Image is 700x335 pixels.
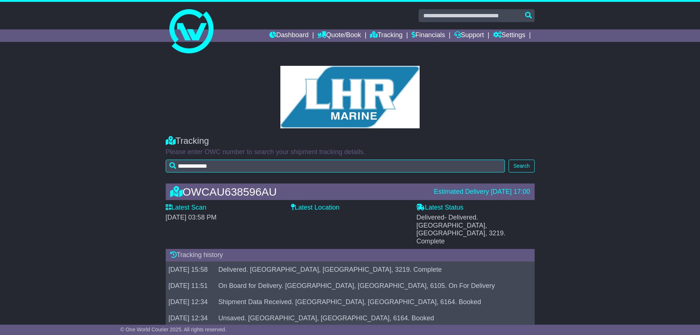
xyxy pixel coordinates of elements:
div: Estimated Delivery [DATE] 17:00 [434,188,530,196]
td: [DATE] 15:58 [166,261,216,278]
td: Shipment Data Received. [GEOGRAPHIC_DATA], [GEOGRAPHIC_DATA], 6164. Booked [215,294,528,310]
button: Search [509,160,534,172]
a: Dashboard [269,29,309,42]
div: Tracking [166,136,535,146]
label: Latest Location [291,204,340,212]
td: [DATE] 12:34 [166,310,216,326]
td: On Board for Delivery. [GEOGRAPHIC_DATA], [GEOGRAPHIC_DATA], 6105. On For Delivery [215,278,528,294]
a: Financials [412,29,445,42]
label: Latest Scan [166,204,207,212]
img: GetCustomerLogo [280,66,420,128]
span: © One World Courier 2025. All rights reserved. [121,327,227,332]
span: - Delivered. [GEOGRAPHIC_DATA], [GEOGRAPHIC_DATA], 3219. Complete [416,214,505,245]
span: [DATE] 03:58 PM [166,214,217,221]
span: Delivered [416,214,505,245]
div: OWCAU638596AU [166,186,430,198]
a: Quote/Book [317,29,361,42]
td: Unsaved. [GEOGRAPHIC_DATA], [GEOGRAPHIC_DATA], 6164. Booked [215,310,528,326]
a: Tracking [370,29,402,42]
label: Latest Status [416,204,463,212]
div: Tracking history [166,249,535,261]
td: [DATE] 11:51 [166,278,216,294]
p: Please enter OWC number to search your shipment tracking details. [166,148,535,156]
a: Support [454,29,484,42]
td: Delivered. [GEOGRAPHIC_DATA], [GEOGRAPHIC_DATA], 3219. Complete [215,261,528,278]
td: [DATE] 12:34 [166,294,216,310]
a: Settings [493,29,525,42]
